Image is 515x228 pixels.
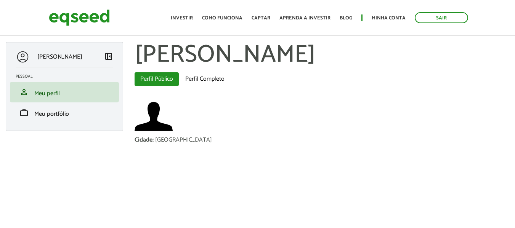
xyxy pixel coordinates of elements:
[340,16,352,21] a: Blog
[202,16,242,21] a: Como funciona
[49,8,110,28] img: EqSeed
[19,88,29,97] span: person
[104,52,113,62] a: Colapsar menu
[135,97,173,136] a: Ver perfil do usuário.
[104,52,113,61] span: left_panel_close
[135,97,173,136] img: Foto de SANDRO JOSE MARCHINI DE TOLEDO
[16,74,119,79] h2: Pessoal
[372,16,406,21] a: Minha conta
[135,137,155,143] div: Cidade
[279,16,330,21] a: Aprenda a investir
[16,108,113,117] a: workMeu portfólio
[16,88,113,97] a: personMeu perfil
[135,72,179,86] a: Perfil Público
[34,88,60,99] span: Meu perfil
[135,42,509,69] h1: [PERSON_NAME]
[10,102,119,123] li: Meu portfólio
[415,12,468,23] a: Sair
[34,109,69,119] span: Meu portfólio
[252,16,270,21] a: Captar
[171,16,193,21] a: Investir
[19,108,29,117] span: work
[180,72,230,86] a: Perfil Completo
[155,137,212,143] div: [GEOGRAPHIC_DATA]
[10,82,119,102] li: Meu perfil
[152,135,154,145] span: :
[37,53,82,61] p: [PERSON_NAME]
